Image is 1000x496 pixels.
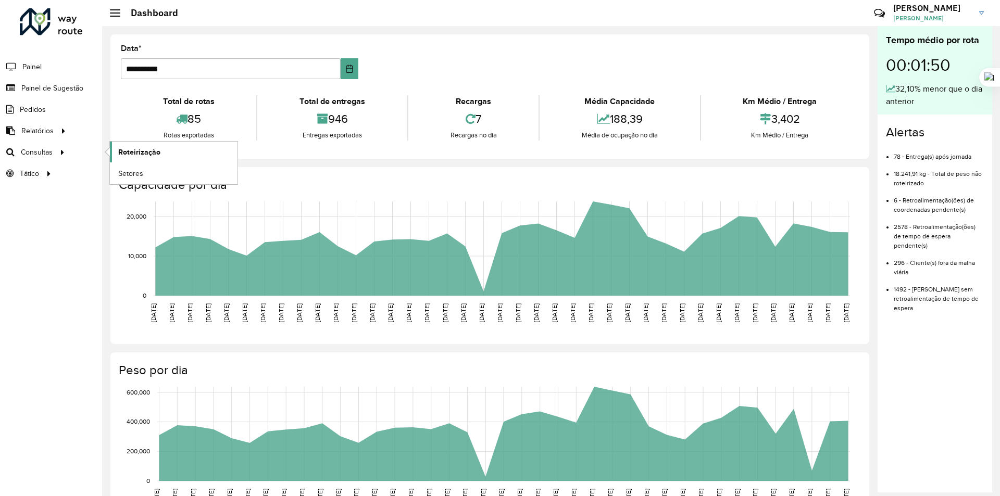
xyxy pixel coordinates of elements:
text: 0 [143,292,146,299]
text: [DATE] [387,303,394,322]
div: 188,39 [542,108,697,130]
text: [DATE] [806,303,813,322]
span: Setores [118,168,143,179]
div: Rotas exportadas [123,130,254,141]
text: [DATE] [770,303,777,322]
div: Recargas [411,95,536,108]
text: [DATE] [733,303,740,322]
text: [DATE] [168,303,175,322]
text: [DATE] [752,303,758,322]
div: 85 [123,108,254,130]
div: 32,10% menor que o dia anterior [886,83,984,108]
h3: [PERSON_NAME] [893,3,971,13]
div: 3,402 [704,108,856,130]
text: [DATE] [697,303,704,322]
text: [DATE] [223,303,230,322]
text: [DATE] [679,303,685,322]
text: [DATE] [351,303,357,322]
text: [DATE] [314,303,321,322]
text: [DATE] [660,303,667,322]
text: [DATE] [569,303,576,322]
span: Pedidos [20,104,46,115]
text: [DATE] [332,303,339,322]
div: 00:01:50 [886,47,984,83]
li: 1492 - [PERSON_NAME] sem retroalimentação de tempo de espera [894,277,984,313]
text: [DATE] [496,303,503,322]
h2: Dashboard [120,7,178,19]
text: 0 [146,477,150,484]
span: Tático [20,168,39,179]
text: [DATE] [515,303,521,322]
span: Painel [22,61,42,72]
text: [DATE] [186,303,193,322]
a: Contato Rápido [868,2,891,24]
div: 946 [260,108,404,130]
text: [DATE] [624,303,631,322]
li: 18.241,91 kg - Total de peso não roteirizado [894,161,984,188]
div: Entregas exportadas [260,130,404,141]
div: Média Capacidade [542,95,697,108]
span: Consultas [21,147,53,158]
text: [DATE] [587,303,594,322]
h4: Alertas [886,125,984,140]
span: Relatórios [21,125,54,136]
label: Data [121,42,142,55]
text: 200,000 [127,448,150,454]
text: [DATE] [150,303,157,322]
li: 78 - Entrega(s) após jornada [894,144,984,161]
div: Recargas no dia [411,130,536,141]
button: Choose Date [341,58,359,79]
text: [DATE] [606,303,612,322]
div: Km Médio / Entrega [704,95,856,108]
text: [DATE] [241,303,248,322]
text: [DATE] [296,303,303,322]
text: [DATE] [423,303,430,322]
text: [DATE] [442,303,448,322]
text: [DATE] [405,303,412,322]
li: 2578 - Retroalimentação(ões) de tempo de espera pendente(s) [894,214,984,250]
text: 400,000 [127,418,150,425]
li: 296 - Cliente(s) fora da malha viária [894,250,984,277]
div: Média de ocupação no dia [542,130,697,141]
h4: Capacidade por dia [119,177,859,193]
text: [DATE] [533,303,540,322]
text: [DATE] [205,303,211,322]
div: Total de entregas [260,95,404,108]
a: Setores [110,163,238,184]
div: Total de rotas [123,95,254,108]
text: [DATE] [478,303,485,322]
div: 7 [411,108,536,130]
h4: Peso por dia [119,363,859,378]
li: 6 - Retroalimentação(ões) de coordenadas pendente(s) [894,188,984,214]
text: [DATE] [642,303,649,322]
div: Km Médio / Entrega [704,130,856,141]
text: [DATE] [460,303,467,322]
span: Roteirização [118,147,160,158]
span: [PERSON_NAME] [893,14,971,23]
text: [DATE] [278,303,284,322]
text: [DATE] [715,303,722,322]
text: [DATE] [551,303,558,322]
text: 10,000 [128,252,146,259]
text: [DATE] [843,303,849,322]
text: [DATE] [824,303,831,322]
div: Tempo médio por rota [886,33,984,47]
text: [DATE] [259,303,266,322]
text: [DATE] [369,303,376,322]
a: Roteirização [110,142,238,162]
text: 600,000 [127,389,150,396]
text: 20,000 [127,213,146,220]
text: [DATE] [788,303,795,322]
span: Painel de Sugestão [21,83,83,94]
